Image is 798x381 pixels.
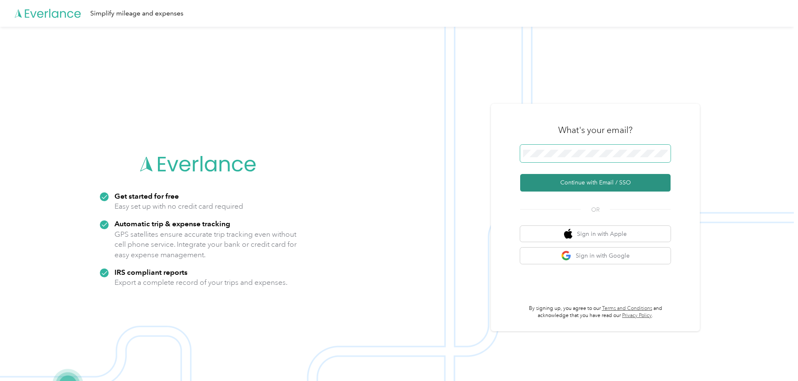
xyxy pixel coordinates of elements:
[564,229,572,239] img: apple logo
[520,174,671,192] button: Continue with Email / SSO
[558,124,633,136] h3: What's your email?
[561,251,572,261] img: google logo
[114,201,243,212] p: Easy set up with no credit card required
[114,192,179,200] strong: Get started for free
[114,229,297,260] p: GPS satellites ensure accurate trip tracking even without cell phone service. Integrate your bank...
[520,248,671,264] button: google logoSign in with Google
[114,219,230,228] strong: Automatic trip & expense tracking
[520,305,671,320] p: By signing up, you agree to our and acknowledge that you have read our .
[90,8,183,19] div: Simplify mileage and expenses
[581,205,610,214] span: OR
[114,277,287,288] p: Export a complete record of your trips and expenses.
[622,312,652,319] a: Privacy Policy
[114,268,188,276] strong: IRS compliant reports
[602,305,652,312] a: Terms and Conditions
[520,226,671,242] button: apple logoSign in with Apple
